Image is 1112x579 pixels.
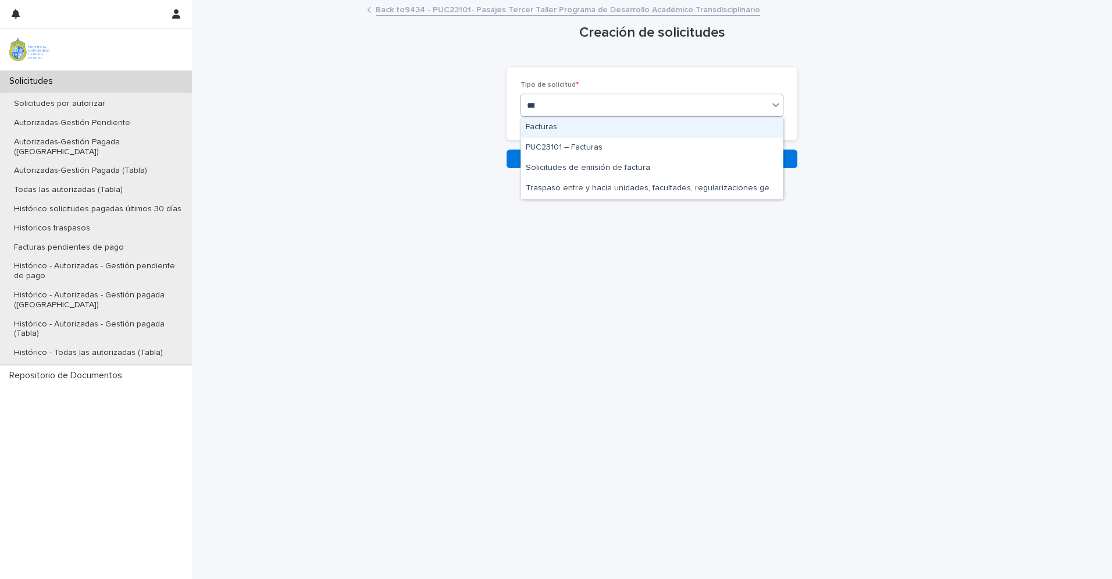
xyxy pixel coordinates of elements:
[5,223,99,233] p: Historicos traspasos
[5,370,131,381] p: Repositorio de Documentos
[5,166,156,176] p: Autorizadas-Gestión Pagada (Tabla)
[521,138,783,158] div: PUC23101 – Facturas
[5,76,62,87] p: Solicitudes
[376,2,760,16] a: Back to9434 - PUC23101- Pasajes Tercer Taller Programa de Desarrollo Académico Transdisciplinario
[521,81,579,88] span: Tipo de solicitud
[5,99,115,109] p: Solicitudes por autorizar
[5,243,133,253] p: Facturas pendientes de pago
[5,137,192,157] p: Autorizadas-Gestión Pagada ([GEOGRAPHIC_DATA])
[521,118,783,138] div: Facturas
[521,179,783,199] div: Traspaso entre y hacia unidades, facultades, regularizaciones generales
[5,319,192,339] p: Histórico - Autorizadas - Gestión pagada (Tabla)
[5,348,172,358] p: Histórico - Todas las autorizadas (Tabla)
[5,204,191,214] p: Histórico solicitudes pagadas últimos 30 días
[9,38,49,61] img: iqsleoUpQLaG7yz5l0jK
[5,290,192,310] p: Histórico - Autorizadas - Gestión pagada ([GEOGRAPHIC_DATA])
[5,261,192,281] p: Histórico - Autorizadas - Gestión pendiente de pago
[507,150,797,168] button: Save
[521,158,783,179] div: Solicitudes de emisión de factura
[5,118,140,128] p: Autorizadas-Gestión Pendiente
[507,24,797,41] h1: Creación de solicitudes
[5,185,132,195] p: Todas las autorizadas (Tabla)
